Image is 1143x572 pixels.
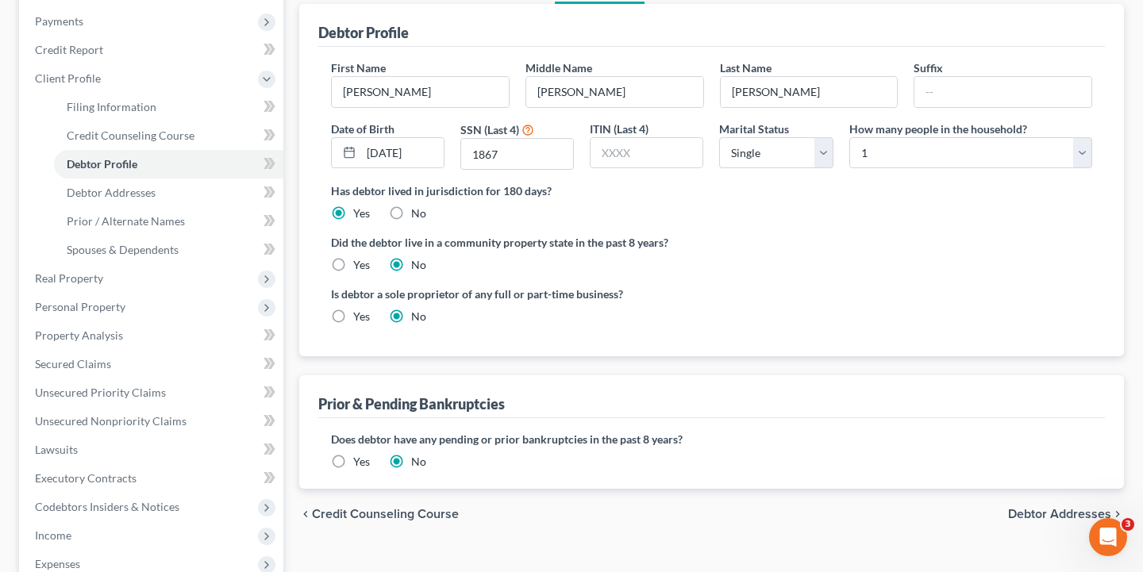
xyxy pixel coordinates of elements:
label: Is debtor a sole proprietor of any full or part-time business? [331,286,704,302]
label: Has debtor lived in jurisdiction for 180 days? [331,182,1092,199]
span: Prior / Alternate Names [67,214,185,228]
label: No [411,454,426,470]
input: -- [914,77,1091,107]
label: No [411,309,426,324]
a: Debtor Profile [54,150,283,179]
a: Secured Claims [22,350,283,378]
label: How many people in the household? [849,121,1027,137]
a: Lawsuits [22,436,283,464]
label: Did the debtor live in a community property state in the past 8 years? [331,234,1092,251]
label: Yes [353,454,370,470]
label: Marital Status [719,121,789,137]
label: Last Name [720,60,772,76]
label: SSN (Last 4) [460,121,519,138]
a: Unsecured Priority Claims [22,378,283,407]
span: Secured Claims [35,357,111,370]
iframe: Intercom live chat [1089,518,1127,556]
span: Lawsuits [35,443,78,456]
span: Personal Property [35,300,125,313]
span: Real Property [35,271,103,285]
span: Codebtors Insiders & Notices [35,500,179,513]
label: ITIN (Last 4) [590,121,648,137]
a: Executory Contracts [22,464,283,493]
input: -- [332,77,509,107]
i: chevron_left [299,508,312,520]
span: Spouses & Dependents [67,243,179,256]
span: Executory Contracts [35,471,137,485]
label: Yes [353,309,370,324]
span: Payments [35,14,83,28]
div: Prior & Pending Bankruptcies [318,394,505,413]
span: Client Profile [35,71,101,85]
input: M.I [526,77,703,107]
a: Credit Report [22,36,283,64]
label: Suffix [914,60,943,76]
span: 3 [1122,518,1134,531]
a: Property Analysis [22,321,283,350]
a: Credit Counseling Course [54,121,283,150]
label: No [411,205,426,221]
button: chevron_left Credit Counseling Course [299,508,459,520]
input: -- [721,77,898,107]
span: Credit Counseling Course [67,129,194,142]
i: chevron_right [1111,508,1124,520]
button: Debtor Addresses chevron_right [1008,508,1124,520]
a: Unsecured Nonpriority Claims [22,407,283,436]
span: Property Analysis [35,328,123,342]
a: Prior / Alternate Names [54,207,283,236]
input: MM/DD/YYYY [361,138,444,168]
input: XXXX [591,138,702,168]
span: Expenses [35,557,80,570]
a: Filing Information [54,93,283,121]
input: XXXX [461,139,573,169]
span: Unsecured Priority Claims [35,386,166,399]
label: Middle Name [525,60,592,76]
span: Debtor Addresses [67,186,156,199]
span: Unsecured Nonpriority Claims [35,414,187,428]
label: Yes [353,257,370,273]
label: Does debtor have any pending or prior bankruptcies in the past 8 years? [331,431,1092,447]
span: Filing Information [67,100,156,113]
a: Spouses & Dependents [54,236,283,264]
span: Credit Report [35,43,103,56]
label: First Name [331,60,386,76]
label: No [411,257,426,273]
span: Income [35,528,71,542]
div: Debtor Profile [318,23,409,42]
span: Debtor Addresses [1008,508,1111,520]
span: Credit Counseling Course [312,508,459,520]
a: Debtor Addresses [54,179,283,207]
label: Date of Birth [331,121,394,137]
span: Debtor Profile [67,157,137,171]
label: Yes [353,205,370,221]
